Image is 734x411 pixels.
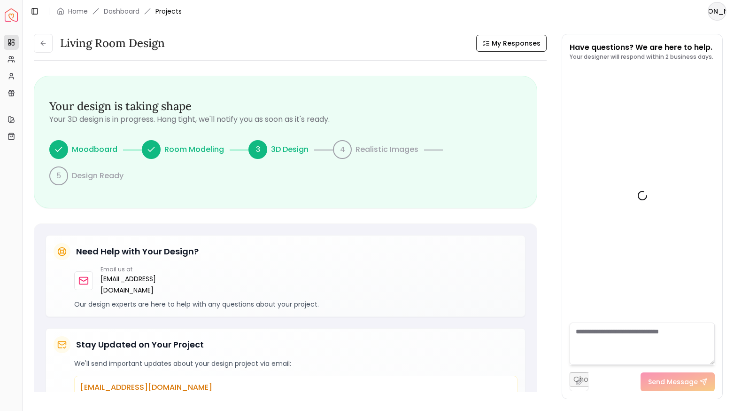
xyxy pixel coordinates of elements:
h3: Living Room design [60,36,165,51]
p: Email us at [100,266,174,273]
nav: breadcrumb [57,7,182,16]
span: Projects [155,7,182,16]
p: [EMAIL_ADDRESS][DOMAIN_NAME] [80,382,511,393]
span: [PERSON_NAME] [709,3,726,20]
a: Dashboard [104,7,139,16]
a: Spacejoy [5,8,18,22]
p: Our design experts are here to help with any questions about your project. [74,300,518,309]
span: My Responses [492,39,541,48]
p: We'll send important updates about your design project via email: [74,359,518,368]
h5: Stay Updated on Your Project [76,338,204,351]
button: [PERSON_NAME] [708,2,726,21]
p: Design Ready [72,170,124,182]
p: 3D Design [271,144,309,155]
p: Your designer will respond within 2 business days. [570,53,713,61]
p: Realistic Images [355,144,418,155]
img: Spacejoy Logo [5,8,18,22]
div: 5 [49,166,68,185]
div: 3 [248,140,267,159]
p: Your 3D design is in progress. Hang tight, we'll notify you as soon as it's ready. [49,114,522,125]
h5: Need Help with Your Design? [76,245,199,258]
a: Home [68,7,88,16]
p: Have questions? We are here to help. [570,42,713,53]
div: 4 [333,140,352,159]
p: Room Modeling [164,144,224,155]
a: [EMAIL_ADDRESS][DOMAIN_NAME] [100,273,174,296]
h3: Your design is taking shape [49,99,522,114]
p: Moodboard [72,144,117,155]
button: My Responses [476,35,547,52]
